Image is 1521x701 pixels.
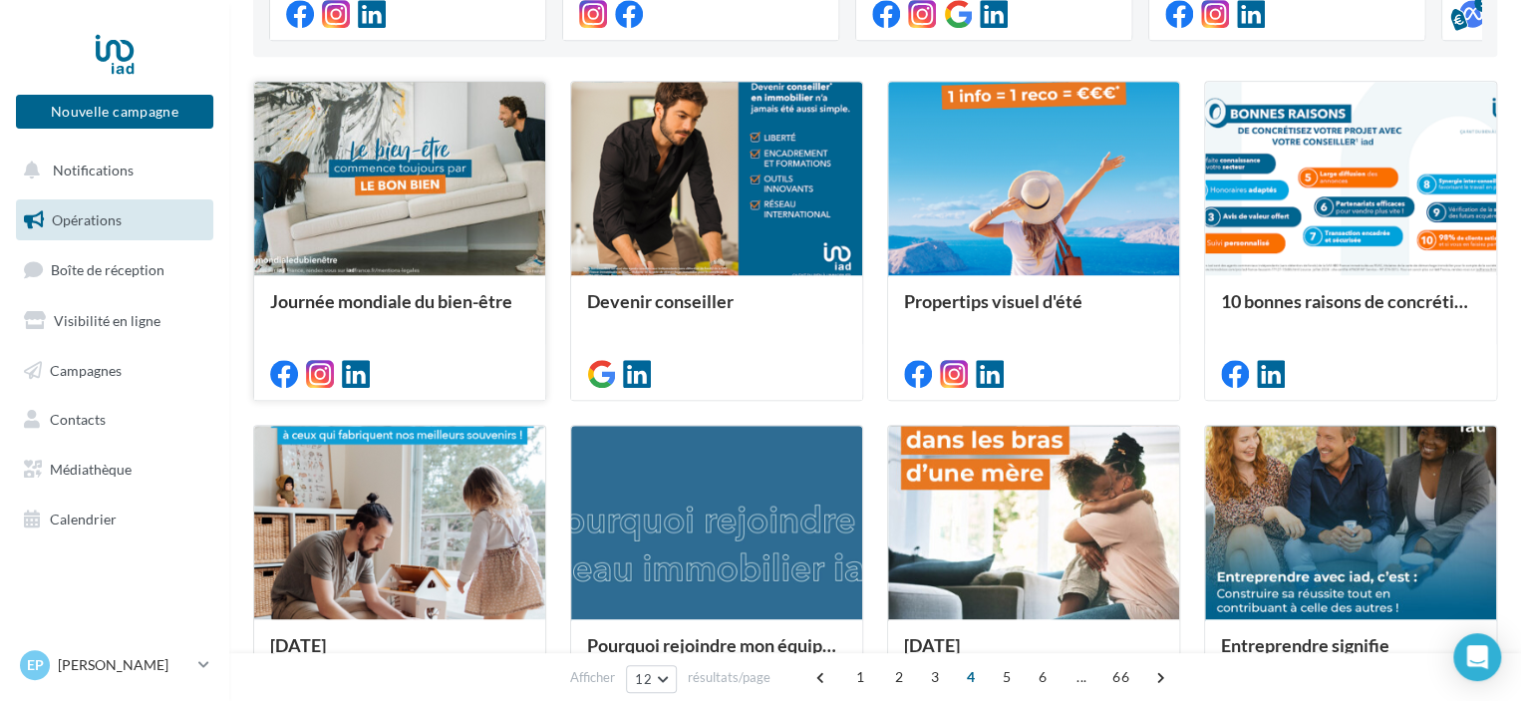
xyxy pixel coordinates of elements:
span: Notifications [53,162,134,178]
button: 12 [626,665,677,693]
span: Opérations [52,211,122,228]
span: 66 [1104,661,1137,693]
div: Devenir conseiller [587,291,846,331]
span: 3 [919,661,951,693]
div: Open Intercom Messenger [1453,633,1501,681]
span: EP [27,655,44,675]
div: [DATE] [904,635,1163,675]
a: Campagnes [12,350,217,392]
span: 4 [955,661,987,693]
span: 12 [635,671,652,687]
a: EP [PERSON_NAME] [16,646,213,684]
a: Médiathèque [12,449,217,491]
span: résultats/page [688,668,770,687]
span: Médiathèque [50,461,132,478]
div: Journée mondiale du bien-être [270,291,529,331]
span: Visibilité en ligne [54,312,160,329]
a: Contacts [12,399,217,441]
span: 6 [1027,661,1059,693]
span: 5 [991,661,1023,693]
div: Propertips visuel d'été [904,291,1163,331]
span: Boîte de réception [51,261,164,278]
a: Calendrier [12,499,217,540]
span: Contacts [50,411,106,428]
span: Campagnes [50,361,122,378]
span: Calendrier [50,511,117,527]
span: ... [1065,661,1097,693]
span: 1 [844,661,876,693]
a: Visibilité en ligne [12,300,217,342]
div: 10 bonnes raisons de concrétisez votre projet avec iad [1221,291,1480,331]
div: Entreprendre signifie [1221,635,1480,675]
span: 2 [883,661,915,693]
p: [PERSON_NAME] [58,655,190,675]
button: Nouvelle campagne [16,95,213,129]
span: Afficher [570,668,615,687]
div: Pourquoi rejoindre mon équipe chez iad ? [587,635,846,675]
button: Notifications [12,150,209,191]
a: Opérations [12,199,217,241]
div: [DATE] [270,635,529,675]
a: Boîte de réception [12,248,217,291]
